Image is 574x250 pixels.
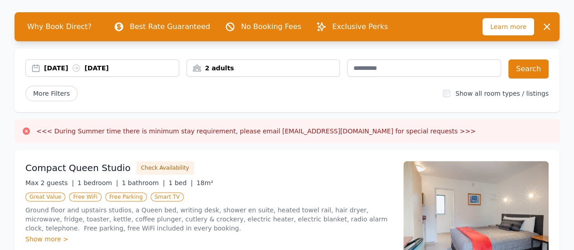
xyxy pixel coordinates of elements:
span: More Filters [25,86,78,101]
p: Ground floor and upstairs studios, a Queen bed, writing desk, shower en suite, heated towel rail,... [25,206,392,233]
div: [DATE] [DATE] [44,64,179,73]
p: No Booking Fees [241,21,301,32]
h3: <<< During Summer time there is minimum stay requirement, please email [EMAIL_ADDRESS][DOMAIN_NAM... [36,127,476,136]
span: 1 bed | [168,179,192,186]
span: Smart TV [151,192,184,201]
p: Exclusive Perks [332,21,388,32]
div: Show more > [25,235,392,244]
span: 18m² [196,179,213,186]
div: 2 adults [187,64,340,73]
button: Search [508,59,549,78]
button: Check Availability [136,161,194,175]
span: Why Book Direct? [20,18,99,36]
span: Max 2 guests | [25,179,74,186]
label: Show all room types / listings [456,90,549,97]
span: 1 bedroom | [78,179,118,186]
span: Free WiFi [69,192,102,201]
span: Great Value [25,192,65,201]
p: Best Rate Guaranteed [130,21,210,32]
span: Free Parking [105,192,147,201]
h3: Compact Queen Studio [25,162,131,174]
span: 1 bathroom | [122,179,165,186]
span: Learn more [482,18,534,35]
